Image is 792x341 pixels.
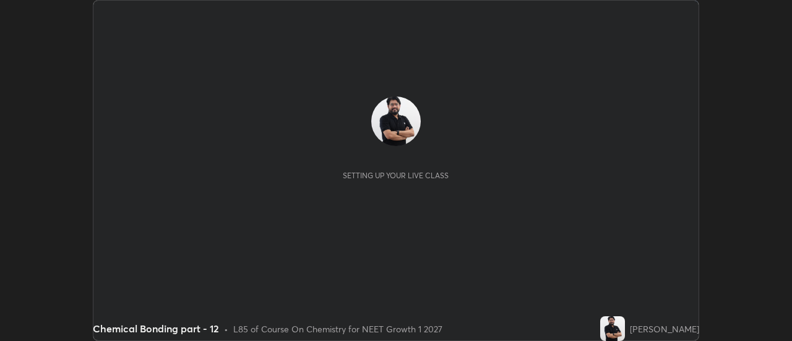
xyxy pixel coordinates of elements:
div: [PERSON_NAME] [630,322,699,335]
div: • [224,322,228,335]
div: L85 of Course On Chemistry for NEET Growth 1 2027 [233,322,442,335]
img: b34798ff5e6b4ad6bbf22d8cad6d1581.jpg [371,97,421,146]
img: b34798ff5e6b4ad6bbf22d8cad6d1581.jpg [600,316,625,341]
div: Chemical Bonding part - 12 [93,321,219,336]
div: Setting up your live class [343,171,449,180]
